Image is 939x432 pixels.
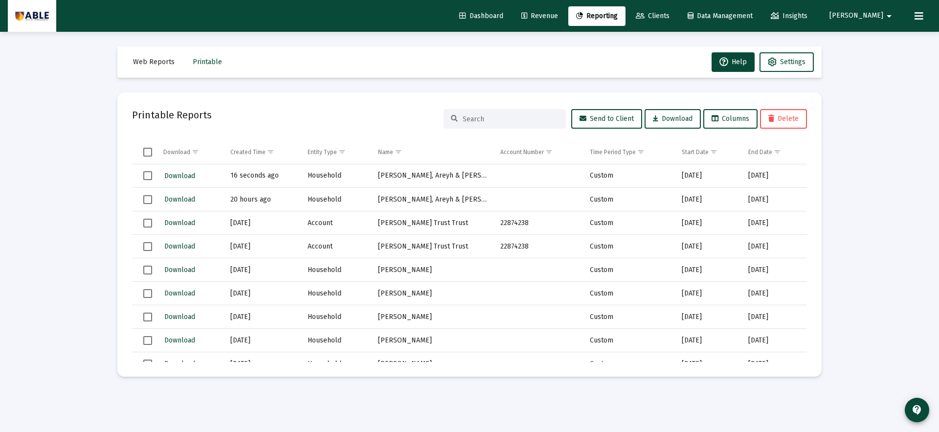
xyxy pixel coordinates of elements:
[143,148,152,157] div: Select all
[583,235,675,258] td: Custom
[143,219,152,227] div: Select row
[224,258,301,282] td: [DATE]
[514,6,566,26] a: Revenue
[132,140,807,362] div: Data grid
[628,6,677,26] a: Clients
[164,172,195,180] span: Download
[712,114,749,123] span: Columns
[163,192,196,206] button: Download
[301,305,371,329] td: Household
[301,329,371,352] td: Household
[133,58,175,66] span: Web Reports
[818,6,907,25] button: [PERSON_NAME]
[637,148,645,156] span: Show filter options for column 'Time Period Type'
[143,266,152,274] div: Select row
[583,164,675,188] td: Custom
[224,329,301,352] td: [DATE]
[143,313,152,321] div: Select row
[371,352,493,376] td: [PERSON_NAME]
[760,109,807,129] button: Delete
[675,352,742,376] td: [DATE]
[15,6,49,26] img: Dashboard
[163,286,196,300] button: Download
[451,6,511,26] a: Dashboard
[771,12,807,20] span: Insights
[500,148,544,156] div: Account Number
[267,148,274,156] span: Show filter options for column 'Created Time'
[308,148,337,156] div: Entity Type
[545,148,553,156] span: Show filter options for column 'Account Number'
[230,148,266,156] div: Created Time
[741,258,807,282] td: [DATE]
[645,109,701,129] button: Download
[741,305,807,329] td: [DATE]
[224,164,301,188] td: 16 seconds ago
[164,336,195,344] span: Download
[301,140,371,164] td: Column Entity Type
[675,211,742,235] td: [DATE]
[583,305,675,329] td: Custom
[371,329,493,352] td: [PERSON_NAME]
[371,211,493,235] td: [PERSON_NAME] Trust Trust
[653,114,693,123] span: Download
[636,12,670,20] span: Clients
[163,333,196,347] button: Download
[301,164,371,188] td: Household
[301,282,371,305] td: Household
[748,148,772,156] div: End Date
[576,12,618,20] span: Reporting
[675,282,742,305] td: [DATE]
[164,360,195,368] span: Download
[163,169,196,183] button: Download
[143,242,152,251] div: Select row
[163,216,196,230] button: Download
[164,219,195,227] span: Download
[911,404,923,416] mat-icon: contact_support
[688,12,753,20] span: Data Management
[301,235,371,258] td: Account
[163,239,196,253] button: Download
[143,195,152,204] div: Select row
[580,114,634,123] span: Send to Client
[338,148,346,156] span: Show filter options for column 'Entity Type'
[143,171,152,180] div: Select row
[193,58,222,66] span: Printable
[583,140,675,164] td: Column Time Period Type
[143,360,152,368] div: Select row
[590,148,636,156] div: Time Period Type
[132,107,212,123] h2: Printable Reports
[741,352,807,376] td: [DATE]
[192,148,199,156] span: Show filter options for column 'Download'
[682,148,709,156] div: Start Date
[301,188,371,211] td: Household
[164,242,195,250] span: Download
[583,188,675,211] td: Custom
[371,140,493,164] td: Column Name
[493,140,583,164] td: Column Account Number
[378,148,393,156] div: Name
[675,235,742,258] td: [DATE]
[583,329,675,352] td: Custom
[185,52,230,72] button: Printable
[680,6,760,26] a: Data Management
[741,211,807,235] td: [DATE]
[829,12,883,20] span: [PERSON_NAME]
[224,140,301,164] td: Column Created Time
[760,52,814,72] button: Settings
[780,58,805,66] span: Settings
[741,164,807,188] td: [DATE]
[568,6,626,26] a: Reporting
[741,188,807,211] td: [DATE]
[224,211,301,235] td: [DATE]
[301,258,371,282] td: Household
[163,310,196,324] button: Download
[675,164,742,188] td: [DATE]
[371,282,493,305] td: [PERSON_NAME]
[583,352,675,376] td: Custom
[710,148,717,156] span: Show filter options for column 'Start Date'
[712,52,755,72] button: Help
[371,305,493,329] td: [PERSON_NAME]
[741,140,807,164] td: Column End Date
[371,258,493,282] td: [PERSON_NAME]
[583,258,675,282] td: Custom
